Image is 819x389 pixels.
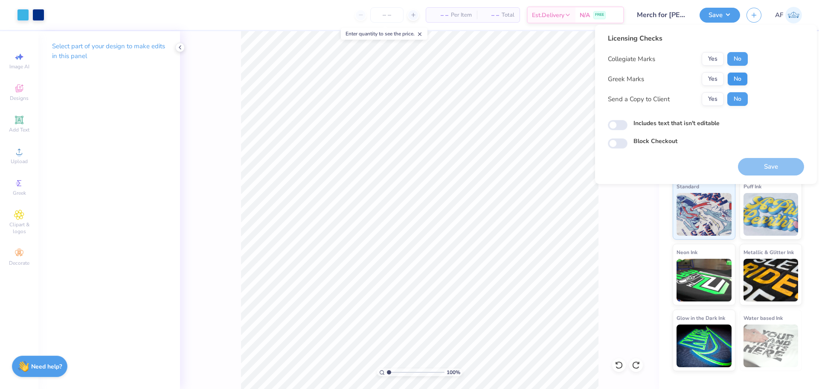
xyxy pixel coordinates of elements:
a: AF [775,7,802,23]
div: Greek Marks [608,74,644,84]
img: Neon Ink [677,259,732,301]
button: Yes [702,92,724,106]
span: Upload [11,158,28,165]
strong: Need help? [31,363,62,371]
span: Add Text [9,126,29,133]
button: No [727,92,748,106]
span: Per Item [451,11,472,20]
div: Licensing Checks [608,33,748,44]
img: Standard [677,193,732,236]
img: Ana Francesca Bustamante [785,7,802,23]
button: Yes [702,52,724,66]
span: N/A [580,11,590,20]
span: Total [502,11,514,20]
span: Glow in the Dark Ink [677,313,725,322]
button: No [727,52,748,66]
div: Send a Copy to Client [608,94,670,104]
p: Select part of your design to make edits in this panel [52,41,166,61]
img: Glow in the Dark Ink [677,325,732,367]
img: Puff Ink [743,193,799,236]
div: Enter quantity to see the price. [341,28,427,40]
input: Untitled Design [630,6,693,23]
span: Est. Delivery [532,11,564,20]
img: Water based Ink [743,325,799,367]
input: – – [370,7,404,23]
span: FREE [595,12,604,18]
span: Puff Ink [743,182,761,191]
span: – – [431,11,448,20]
img: Metallic & Glitter Ink [743,259,799,301]
div: Collegiate Marks [608,54,655,64]
span: Decorate [9,260,29,266]
span: – – [482,11,499,20]
span: Greek [13,190,26,196]
span: Standard [677,182,699,191]
button: No [727,72,748,86]
span: Image AI [9,63,29,70]
span: AF [775,10,783,20]
span: Metallic & Glitter Ink [743,248,794,257]
span: Water based Ink [743,313,783,322]
button: Save [700,8,740,23]
span: Neon Ink [677,248,697,257]
span: Designs [10,95,29,102]
span: 100 % [447,369,460,376]
span: Clipart & logos [4,221,34,235]
label: Includes text that isn't editable [633,119,720,128]
label: Block Checkout [633,137,677,146]
button: Yes [702,72,724,86]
